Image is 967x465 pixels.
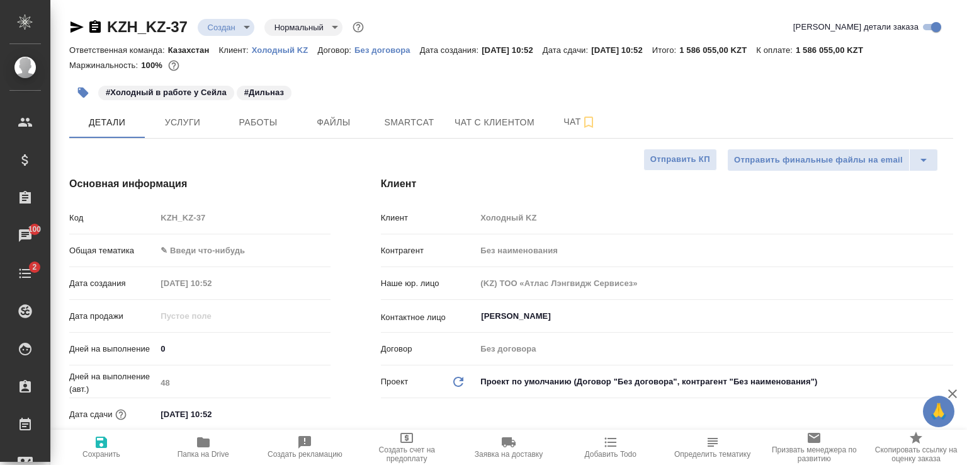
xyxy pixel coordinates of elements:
p: Договор [381,343,477,355]
div: Создан [264,19,342,36]
div: split button [727,149,938,171]
button: Папка на Drive [152,430,254,465]
span: Услуги [152,115,213,130]
span: Работы [228,115,288,130]
button: Призвать менеджера по развитию [763,430,865,465]
input: ✎ Введи что-нибудь [156,340,330,358]
button: Скопировать ссылку на оценку заказа [865,430,967,465]
span: Добавить Todo [585,450,636,459]
span: Призвать менеджера по развитию [771,445,857,463]
button: Скопировать ссылку [88,20,103,35]
p: Дата создания: [420,45,482,55]
p: Дата создания [69,277,156,290]
span: Smartcat [379,115,439,130]
p: Договор: [317,45,354,55]
span: Отправить финальные файлы на email [734,153,903,168]
p: Проект [381,376,409,388]
button: Отправить финальные файлы на email [727,149,910,171]
p: Итого: [652,45,679,55]
span: Чат с клиентом [455,115,534,130]
p: Наше юр. лицо [381,277,477,290]
button: Заявка на доставку [458,430,560,465]
button: Нормальный [271,22,327,33]
span: 100 [21,223,49,236]
input: Пустое поле [156,274,266,292]
p: 1 586 055,00 KZT [679,45,756,55]
input: Пустое поле [476,340,953,358]
p: Клиент: [218,45,251,55]
span: Папка на Drive [178,450,229,459]
button: Создать рекламацию [254,430,356,465]
span: 🙏 [928,398,949,425]
p: Дней на выполнение [69,343,156,355]
p: Клиент [381,212,477,224]
h4: Основная информация [69,176,331,192]
span: Скопировать ссылку на оценку заказа [873,445,959,463]
input: Пустое поле [156,307,266,325]
input: ✎ Введи что-нибудь [156,405,266,423]
span: Сохранить [82,450,120,459]
span: Дильназ [235,86,293,97]
p: 1 586 055,00 KZT [796,45,873,55]
button: Добавить Todo [560,430,662,465]
p: Контрагент [381,244,477,257]
p: #Дильназ [244,86,284,99]
p: К оплате: [756,45,796,55]
span: Создать счет на предоплату [363,445,450,463]
p: Дата продажи [69,310,156,323]
p: 100% [141,60,166,70]
a: 2 [3,258,47,289]
input: Пустое поле [476,241,953,260]
button: Добавить тэг [69,79,97,106]
p: Общая тематика [69,244,156,257]
p: #Холодный в работе у Сейла [106,86,227,99]
a: KZH_KZ-37 [107,18,188,35]
button: Определить тематику [662,430,764,465]
input: Пустое поле [476,209,953,227]
p: Ответственная команда: [69,45,168,55]
button: Создан [204,22,239,33]
p: Дней на выполнение (авт.) [69,370,156,396]
p: Дата сдачи [69,408,113,421]
button: Отправить КП [643,149,717,171]
button: Доп статусы указывают на важность/срочность заказа [350,19,366,35]
a: Без договора [354,44,420,55]
svg: Подписаться [581,115,596,130]
button: 🙏 [923,396,954,427]
div: ✎ Введи что-нибудь [156,240,330,261]
h4: Клиент [381,176,953,192]
button: Если добавить услуги и заполнить их объемом, то дата рассчитается автоматически [113,406,129,423]
p: [DATE] 10:52 [591,45,652,55]
button: Скопировать ссылку для ЯМессенджера [69,20,84,35]
button: Open [946,315,949,318]
a: Холодный KZ [252,44,318,55]
span: Чат [550,114,610,130]
p: Без договора [354,45,420,55]
button: Сохранить [50,430,152,465]
p: Дата сдачи: [543,45,591,55]
p: Казахстан [168,45,219,55]
p: Холодный KZ [252,45,318,55]
button: 0.00 KZT; [166,57,182,74]
div: Проект по умолчанию (Договор "Без договора", контрагент "Без наименования") [476,371,953,393]
p: Маржинальность: [69,60,141,70]
div: Создан [198,19,254,36]
button: Создать счет на предоплату [356,430,458,465]
span: Файлы [303,115,364,130]
input: Пустое поле [156,374,330,392]
p: Код [69,212,156,224]
span: [PERSON_NAME] детали заказа [793,21,919,33]
p: [DATE] 10:52 [482,45,543,55]
span: 2 [25,261,44,273]
p: Контактное лицо [381,311,477,324]
span: Отправить КП [650,152,710,167]
a: 100 [3,220,47,251]
span: Определить тематику [674,450,750,459]
div: ✎ Введи что-нибудь [161,244,315,257]
input: Пустое поле [476,274,953,292]
span: Детали [77,115,137,130]
span: Создать рекламацию [268,450,342,459]
input: Пустое поле [156,209,330,227]
span: Заявка на доставку [475,450,543,459]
